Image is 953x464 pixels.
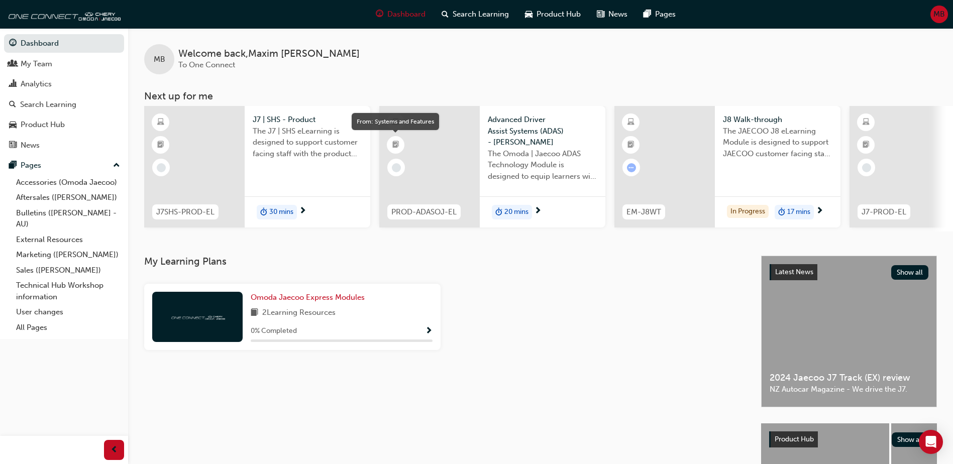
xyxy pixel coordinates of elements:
span: next-icon [534,207,542,216]
div: News [21,140,40,151]
span: NZ Autocar Magazine - We drive the J7. [770,384,928,395]
span: duration-icon [495,206,502,219]
span: PROD-ADASOJ-EL [391,206,457,218]
span: booktick-icon [863,139,870,152]
span: booktick-icon [392,139,399,152]
span: 2 Learning Resources [262,307,336,319]
span: J7 | SHS - Product [253,114,362,126]
span: duration-icon [778,206,785,219]
h3: Next up for me [128,90,953,102]
span: search-icon [9,100,16,109]
span: next-icon [299,207,306,216]
a: oneconnect [5,4,121,24]
a: Latest NewsShow all2024 Jaecoo J7 Track (EX) reviewNZ Autocar Magazine - We drive the J7. [761,256,937,407]
span: Welcome back , Maxim [PERSON_NAME] [178,48,360,60]
a: Bulletins ([PERSON_NAME] - AU) [12,205,124,232]
span: News [608,9,627,20]
span: learningRecordVerb_ATTEMPT-icon [627,163,636,172]
span: Latest News [775,268,813,276]
a: news-iconNews [589,4,636,25]
span: news-icon [597,8,604,21]
a: All Pages [12,320,124,335]
button: Pages [4,156,124,175]
div: Open Intercom Messenger [919,430,943,454]
button: Show all [892,432,929,447]
a: Technical Hub Workshop information [12,278,124,304]
span: search-icon [442,8,449,21]
button: MB [930,6,948,23]
span: The Omoda | Jaecoo ADAS Technology Module is designed to equip learners with essential knowledge ... [488,148,597,182]
a: car-iconProduct Hub [517,4,589,25]
span: car-icon [525,8,533,21]
a: search-iconSearch Learning [434,4,517,25]
span: 30 mins [269,206,293,218]
span: learningRecordVerb_NONE-icon [862,163,871,172]
button: Show all [891,265,929,280]
span: J7-PROD-EL [862,206,906,218]
div: Product Hub [21,119,65,131]
button: DashboardMy TeamAnalyticsSearch LearningProduct HubNews [4,32,124,156]
div: Analytics [21,78,52,90]
a: Product Hub [4,115,124,134]
span: learningResourceType_ELEARNING-icon [627,116,634,129]
a: Accessories (Omoda Jaecoo) [12,175,124,190]
span: 17 mins [787,206,810,218]
div: Search Learning [20,99,76,110]
span: Advanced Driver Assist Systems (ADAS) - [PERSON_NAME] [488,114,597,148]
span: pages-icon [644,8,651,21]
span: book-icon [251,307,258,319]
span: guage-icon [9,39,17,48]
span: booktick-icon [157,139,164,152]
a: Search Learning [4,95,124,114]
span: The JAECOO J8 eLearning Module is designed to support JAECOO customer facing staff with the produ... [723,126,832,160]
span: people-icon [9,60,17,69]
span: Dashboard [387,9,426,20]
a: Sales ([PERSON_NAME]) [12,263,124,278]
a: Dashboard [4,34,124,53]
a: Product HubShow all [769,431,929,447]
img: oneconnect [170,312,225,321]
a: Marketing ([PERSON_NAME]) [12,247,124,263]
a: pages-iconPages [636,4,684,25]
span: guage-icon [376,8,383,21]
a: Latest NewsShow all [770,264,928,280]
span: car-icon [9,121,17,130]
span: news-icon [9,141,17,150]
span: learningRecordVerb_NONE-icon [157,163,166,172]
span: Product Hub [775,435,814,443]
span: learningRecordVerb_NONE-icon [392,163,401,172]
span: 0 % Completed [251,325,297,337]
div: In Progress [727,205,769,218]
span: booktick-icon [627,139,634,152]
span: Show Progress [425,327,433,336]
a: PROD-ADASOJ-ELAdvanced Driver Assist Systems (ADAS) - [PERSON_NAME]The Omoda | Jaecoo ADAS Techno... [379,106,605,227]
a: News [4,136,124,155]
div: My Team [21,58,52,70]
span: Product Hub [537,9,581,20]
span: Search Learning [453,9,509,20]
span: Pages [655,9,676,20]
span: duration-icon [260,206,267,219]
a: EM-J8WTJ8 Walk-throughThe JAECOO J8 eLearning Module is designed to support JAECOO customer facin... [614,106,840,227]
button: Show Progress [425,325,433,337]
span: learningResourceType_ELEARNING-icon [863,116,870,129]
a: Analytics [4,75,124,93]
a: Omoda Jaecoo Express Modules [251,292,369,303]
span: up-icon [113,159,120,172]
span: To One Connect [178,60,235,69]
span: J8 Walk-through [723,114,832,126]
span: Omoda Jaecoo Express Modules [251,293,365,302]
span: MB [933,9,945,20]
a: J7SHS-PROD-ELJ7 | SHS - ProductThe J7 | SHS eLearning is designed to support customer facing staf... [144,106,370,227]
span: next-icon [816,207,823,216]
div: From: Systems and Features [352,113,439,130]
span: J7SHS-PROD-EL [156,206,215,218]
h3: My Learning Plans [144,256,745,267]
a: User changes [12,304,124,320]
span: MB [154,54,165,65]
span: The J7 | SHS eLearning is designed to support customer facing staff with the product and sales in... [253,126,362,160]
a: My Team [4,55,124,73]
a: guage-iconDashboard [368,4,434,25]
span: prev-icon [111,444,118,456]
